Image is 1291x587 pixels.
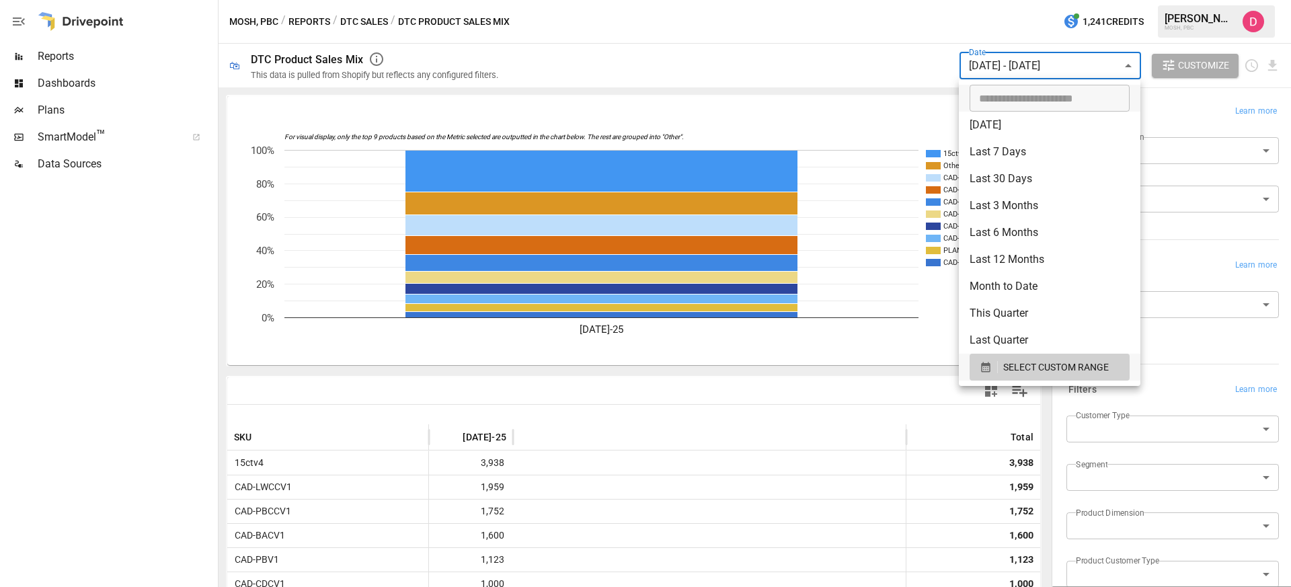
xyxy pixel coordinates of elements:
[970,354,1130,381] button: SELECT CUSTOM RANGE
[959,112,1140,139] li: [DATE]
[959,327,1140,354] li: Last Quarter
[959,300,1140,327] li: This Quarter
[959,273,1140,300] li: Month to Date
[959,246,1140,273] li: Last 12 Months
[959,139,1140,165] li: Last 7 Days
[1003,359,1109,376] span: SELECT CUSTOM RANGE
[959,165,1140,192] li: Last 30 Days
[959,192,1140,219] li: Last 3 Months
[959,219,1140,246] li: Last 6 Months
